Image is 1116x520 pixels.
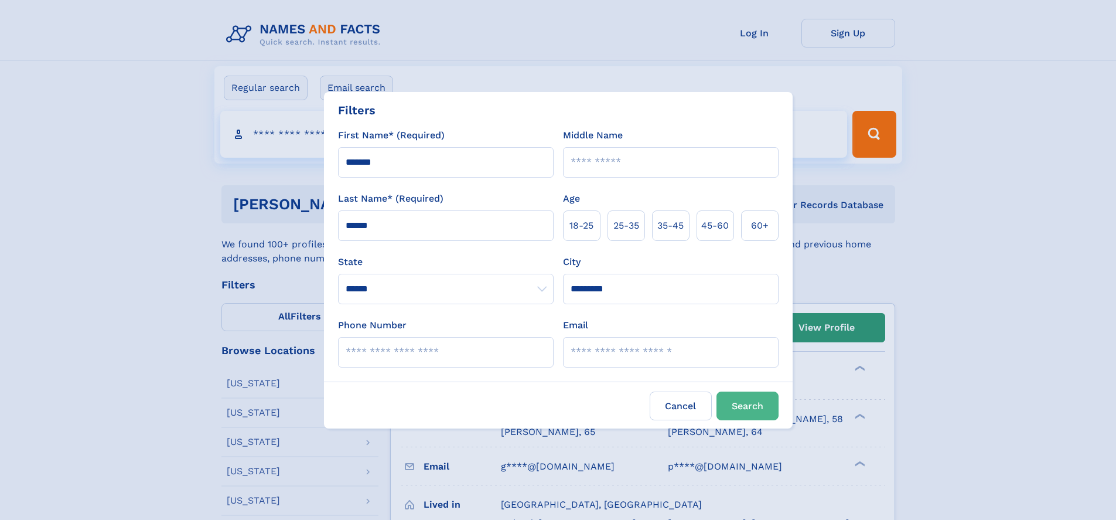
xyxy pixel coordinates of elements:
[613,219,639,233] span: 25‑35
[338,255,554,269] label: State
[563,128,623,142] label: Middle Name
[751,219,769,233] span: 60+
[701,219,729,233] span: 45‑60
[563,255,581,269] label: City
[650,392,712,420] label: Cancel
[338,192,443,206] label: Last Name* (Required)
[563,192,580,206] label: Age
[563,318,588,332] label: Email
[338,101,376,119] div: Filters
[716,392,779,420] button: Search
[338,318,407,332] label: Phone Number
[338,128,445,142] label: First Name* (Required)
[569,219,593,233] span: 18‑25
[657,219,684,233] span: 35‑45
